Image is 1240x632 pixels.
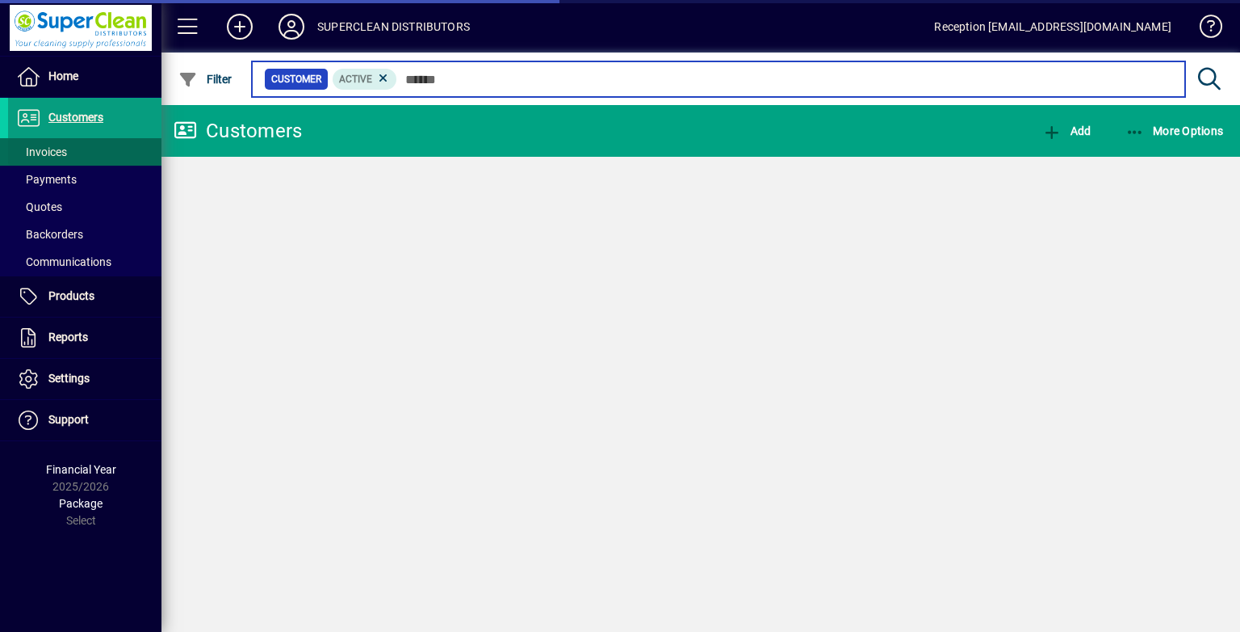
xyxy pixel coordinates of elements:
[317,14,470,40] div: SUPERCLEAN DISTRIBUTORS
[271,71,321,87] span: Customer
[178,73,232,86] span: Filter
[16,255,111,268] span: Communications
[59,497,103,510] span: Package
[174,65,237,94] button: Filter
[1188,3,1220,56] a: Knowledge Base
[214,12,266,41] button: Add
[8,138,161,166] a: Invoices
[8,57,161,97] a: Home
[8,359,161,399] a: Settings
[8,318,161,358] a: Reports
[8,248,161,276] a: Communications
[174,118,302,144] div: Customers
[48,413,89,426] span: Support
[48,111,103,124] span: Customers
[48,70,78,82] span: Home
[333,69,397,90] mat-chip: Activation Status: Active
[339,74,372,85] span: Active
[16,173,77,186] span: Payments
[48,289,94,302] span: Products
[48,331,88,343] span: Reports
[16,200,62,213] span: Quotes
[16,145,67,158] span: Invoices
[8,166,161,193] a: Payments
[1038,116,1095,145] button: Add
[8,276,161,317] a: Products
[1125,124,1224,137] span: More Options
[46,463,116,476] span: Financial Year
[8,221,161,248] a: Backorders
[8,193,161,221] a: Quotes
[16,228,83,241] span: Backorders
[266,12,317,41] button: Profile
[8,400,161,440] a: Support
[48,372,90,385] span: Settings
[1042,124,1091,137] span: Add
[934,14,1171,40] div: Reception [EMAIL_ADDRESS][DOMAIN_NAME]
[1121,116,1228,145] button: More Options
